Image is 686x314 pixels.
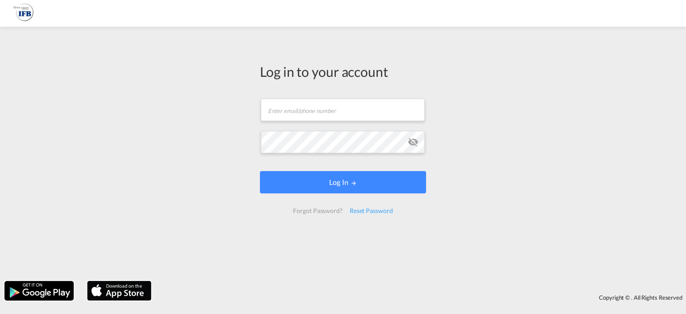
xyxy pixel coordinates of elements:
div: Reset Password [346,203,397,219]
img: google.png [4,280,75,301]
div: Forgot Password? [289,203,346,219]
md-icon: icon-eye-off [408,137,418,147]
img: 1f261f00256b11eeaf3d89493e6660f9.png [13,4,33,24]
div: Log in to your account [260,62,426,81]
input: Enter email/phone number [261,99,425,121]
div: Copyright © . All Rights Reserved [156,290,686,305]
img: apple.png [86,280,152,301]
button: LOGIN [260,171,426,193]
